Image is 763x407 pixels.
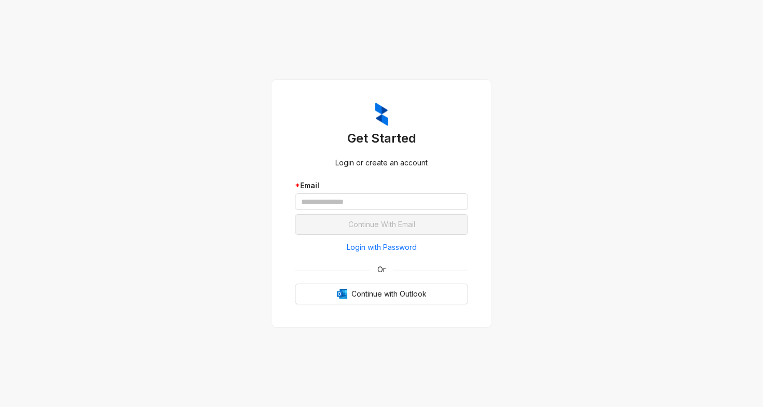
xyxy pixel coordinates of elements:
div: Login or create an account [295,157,468,169]
span: Or [370,264,393,275]
img: Outlook [337,289,347,299]
span: Login with Password [347,242,417,253]
button: Continue With Email [295,214,468,235]
button: Login with Password [295,239,468,256]
button: OutlookContinue with Outlook [295,284,468,304]
h3: Get Started [295,130,468,147]
img: ZumaIcon [375,103,388,127]
span: Continue with Outlook [351,288,427,300]
div: Email [295,180,468,191]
